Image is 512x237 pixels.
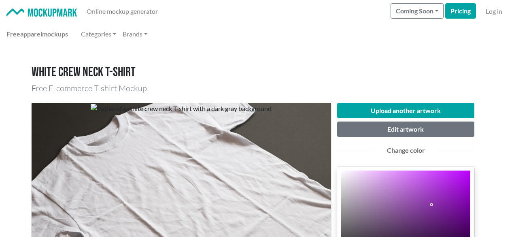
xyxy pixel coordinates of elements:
[78,26,119,42] a: Categories
[83,3,161,19] a: Online mockup generator
[337,122,475,137] button: Edit artwork
[20,30,42,38] span: apparel
[119,26,151,42] a: Brands
[6,9,77,17] img: Mockup Mark
[32,65,481,80] h1: White crew neck T-shirt
[3,26,71,42] a: Freeapparelmockups
[337,103,475,118] button: Upload another artwork
[381,145,431,155] div: Change color
[32,83,481,93] h3: Free E-commerce T-shirt Mockup
[445,3,476,19] a: Pricing
[482,3,506,19] a: Log in
[391,3,444,19] button: Coming Soon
